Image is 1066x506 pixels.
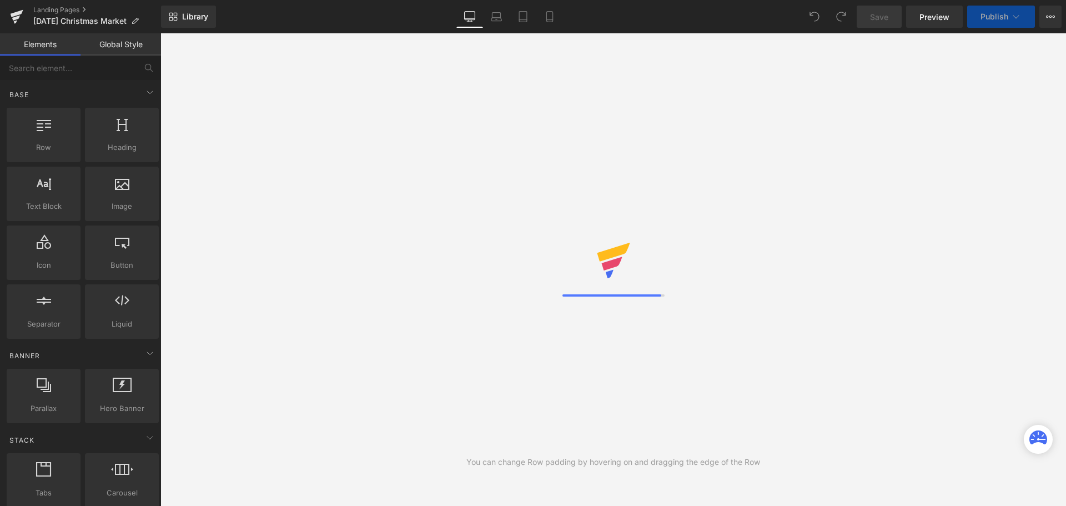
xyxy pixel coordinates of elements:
div: You can change Row padding by hovering on and dragging the edge of the Row [466,456,760,468]
a: Laptop [483,6,510,28]
span: Icon [10,259,77,271]
span: Base [8,89,30,100]
span: Save [870,11,888,23]
span: Banner [8,350,41,361]
button: More [1039,6,1062,28]
span: Text Block [10,201,77,212]
button: Redo [830,6,852,28]
span: Tabs [10,487,77,499]
span: Stack [8,435,36,445]
a: New Library [161,6,216,28]
a: Tablet [510,6,536,28]
span: Publish [980,12,1008,21]
span: Separator [10,318,77,330]
span: Carousel [88,487,155,499]
span: Image [88,201,155,212]
span: Button [88,259,155,271]
button: Publish [967,6,1035,28]
a: Global Style [81,33,161,56]
span: Liquid [88,318,155,330]
a: Landing Pages [33,6,161,14]
span: Parallax [10,403,77,414]
a: Desktop [456,6,483,28]
span: Library [182,12,208,22]
span: Hero Banner [88,403,155,414]
a: Preview [906,6,963,28]
span: Row [10,142,77,153]
span: Preview [919,11,949,23]
button: Undo [803,6,826,28]
span: [DATE] Christmas Market [33,17,127,26]
span: Heading [88,142,155,153]
a: Mobile [536,6,563,28]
